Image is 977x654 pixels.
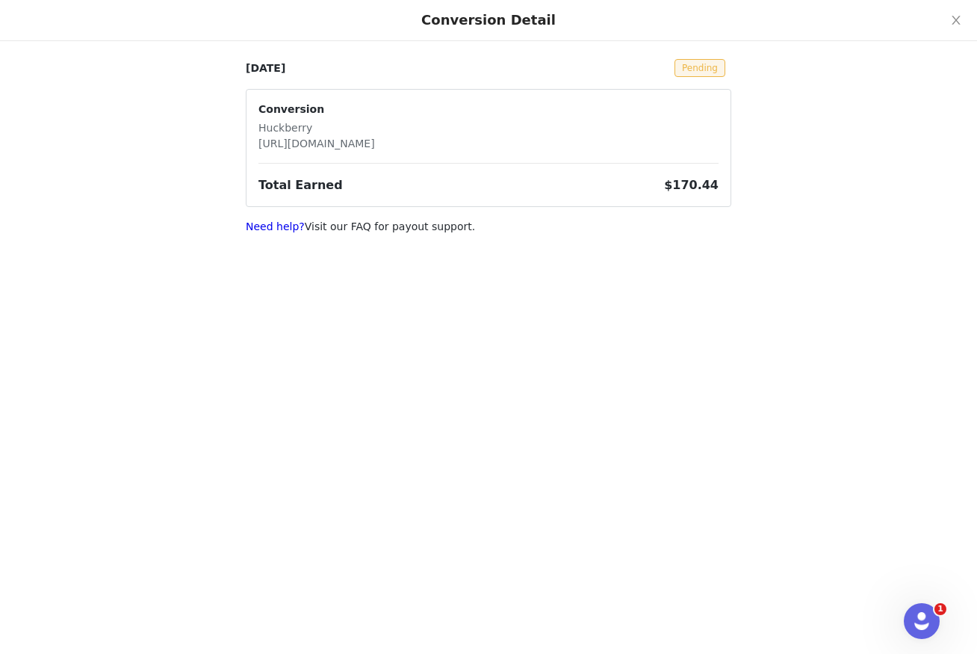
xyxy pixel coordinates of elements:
[258,136,375,152] p: [URL][DOMAIN_NAME]
[904,603,940,639] iframe: Intercom live chat
[950,14,962,26] i: icon: close
[934,603,946,615] span: 1
[246,61,285,76] p: [DATE]
[246,219,731,235] p: Visit our FAQ for payout support.
[674,59,725,77] span: Pending
[246,220,305,232] a: Need help?
[258,176,343,194] h3: Total Earned
[258,120,375,136] p: Huckberry
[664,178,719,192] span: $170.44
[258,102,375,117] p: Conversion
[421,12,556,28] div: Conversion Detail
